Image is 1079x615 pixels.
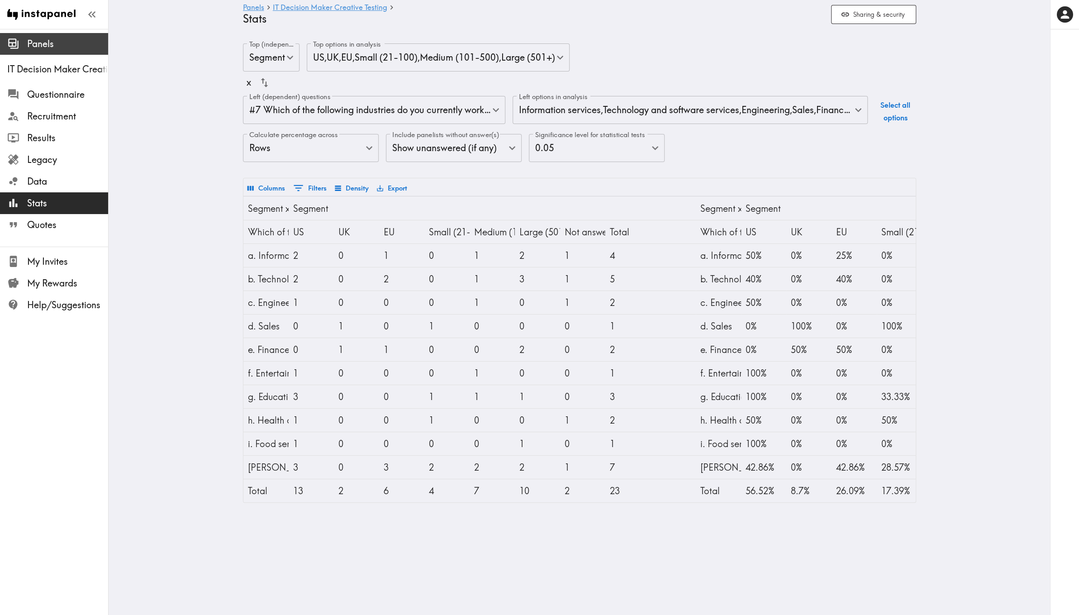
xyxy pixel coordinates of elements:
[384,220,420,243] div: EU
[565,315,601,338] div: 0
[565,338,601,361] div: 0
[791,220,827,243] div: UK
[384,479,420,502] div: 6
[248,197,284,220] div: Segment x #7
[610,385,646,408] div: 3
[338,267,375,291] div: 0
[429,362,465,385] div: 0
[881,220,917,243] div: Small (21-100)
[746,409,782,432] div: 50%
[243,4,264,12] a: Panels
[27,88,108,101] span: Questionnaire
[248,315,284,338] div: d. Sales
[519,220,556,243] div: Large (501+)
[293,220,329,243] div: US
[248,220,284,243] div: Which of the following industries do you currently work in, if any?
[791,362,827,385] div: 0%
[27,255,108,268] span: My Invites
[338,409,375,432] div: 0
[384,267,420,291] div: 2
[565,456,601,479] div: 1
[565,432,601,455] div: 0
[429,432,465,455] div: 0
[293,479,329,502] div: 13
[791,479,827,502] div: 8.7%
[791,267,827,291] div: 0%
[248,456,284,479] div: j. Other
[791,315,827,338] div: 100%
[700,456,737,479] div: j. Other
[565,291,601,314] div: 1
[519,267,556,291] div: 3
[313,39,381,49] label: Top options in analysis
[429,385,465,408] div: 1
[836,456,872,479] div: 42.86%
[836,432,872,455] div: 0%
[519,385,556,408] div: 1
[27,38,108,50] span: Panels
[429,479,465,502] div: 4
[474,479,510,502] div: 7
[881,338,917,361] div: 0%
[429,220,465,243] div: Small (21-100)
[243,134,379,162] div: Rows
[27,110,108,123] span: Recruitment
[565,409,601,432] div: 1
[836,244,872,267] div: 25%
[429,244,465,267] div: 0
[293,338,329,361] div: 0
[836,338,872,361] div: 50%
[519,338,556,361] div: 2
[248,479,284,502] div: Total
[610,244,646,267] div: 4
[474,291,510,314] div: 1
[27,153,108,166] span: Legacy
[27,277,108,290] span: My Rewards
[27,299,108,311] span: Help/Suggestions
[519,244,556,267] div: 2
[384,432,420,455] div: 0
[746,220,782,243] div: US
[384,409,420,432] div: 0
[700,291,737,314] div: c. Engineering
[27,175,108,188] span: Data
[610,479,646,502] div: 23
[293,409,329,432] div: 1
[248,244,284,267] div: a. Information services
[836,479,872,502] div: 26.09%
[700,315,737,338] div: d. Sales
[386,134,522,162] div: Show unanswered (if any)
[519,479,556,502] div: 10
[746,338,782,361] div: 0%
[746,291,782,314] div: 50%
[610,409,646,432] div: 2
[746,197,782,220] div: Segment
[293,197,329,220] div: Segment
[248,385,284,408] div: g. Education
[610,432,646,455] div: 1
[746,362,782,385] div: 100%
[700,267,737,291] div: b. Technology and software services
[293,362,329,385] div: 1
[519,432,556,455] div: 1
[791,244,827,267] div: 0%
[338,220,375,243] div: UK
[881,432,917,455] div: 0%
[836,362,872,385] div: 0%
[836,267,872,291] div: 40%
[293,244,329,267] div: 2
[249,92,330,102] label: Left (dependent) questions
[384,244,420,267] div: 1
[248,409,284,432] div: h. Health care
[291,180,329,196] button: Show filters
[746,267,782,291] div: 40%
[610,456,646,479] div: 7
[746,479,782,502] div: 56.52%
[338,432,375,455] div: 0
[293,315,329,338] div: 0
[565,220,601,243] div: Not answered
[429,291,465,314] div: 0
[700,338,737,361] div: e. Finance
[27,197,108,210] span: Stats
[338,291,375,314] div: 0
